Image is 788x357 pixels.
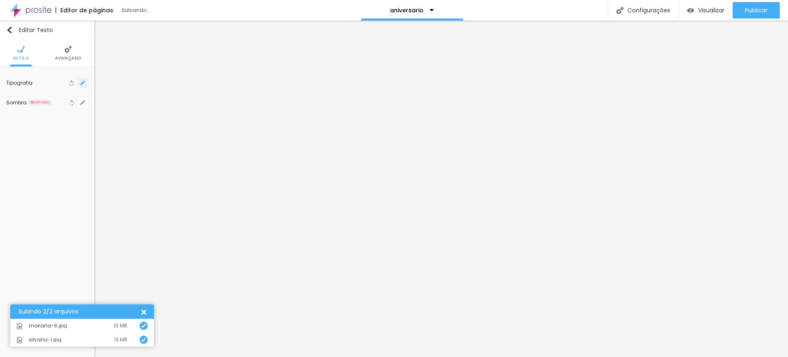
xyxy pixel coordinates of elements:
div: Editor de páginas [55,7,113,13]
img: Icone [141,323,146,328]
p: aniversario [390,7,424,13]
div: Sombra [6,100,27,105]
img: view-1.svg [687,7,694,14]
div: 13 MB [114,337,127,342]
div: Editar Texto [6,27,53,33]
span: DESATIVADO [28,100,51,106]
img: Icone [616,7,623,14]
span: Estilo [13,56,29,60]
img: Icone [141,337,146,342]
button: Visualizar [679,2,733,18]
img: Icone [64,46,72,53]
img: Icone [17,46,25,53]
span: silvana-1.jpg [29,337,62,342]
button: Publicar [733,2,780,18]
div: 10 MB [114,323,127,328]
iframe: Editor [94,21,788,357]
img: Icone [6,27,13,33]
span: Avançado [55,56,81,60]
span: Publicar [745,7,767,14]
img: Icone [16,337,23,343]
span: Visualizar [698,7,724,14]
div: Salvando... [121,8,216,13]
div: Tipografia [6,81,67,85]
